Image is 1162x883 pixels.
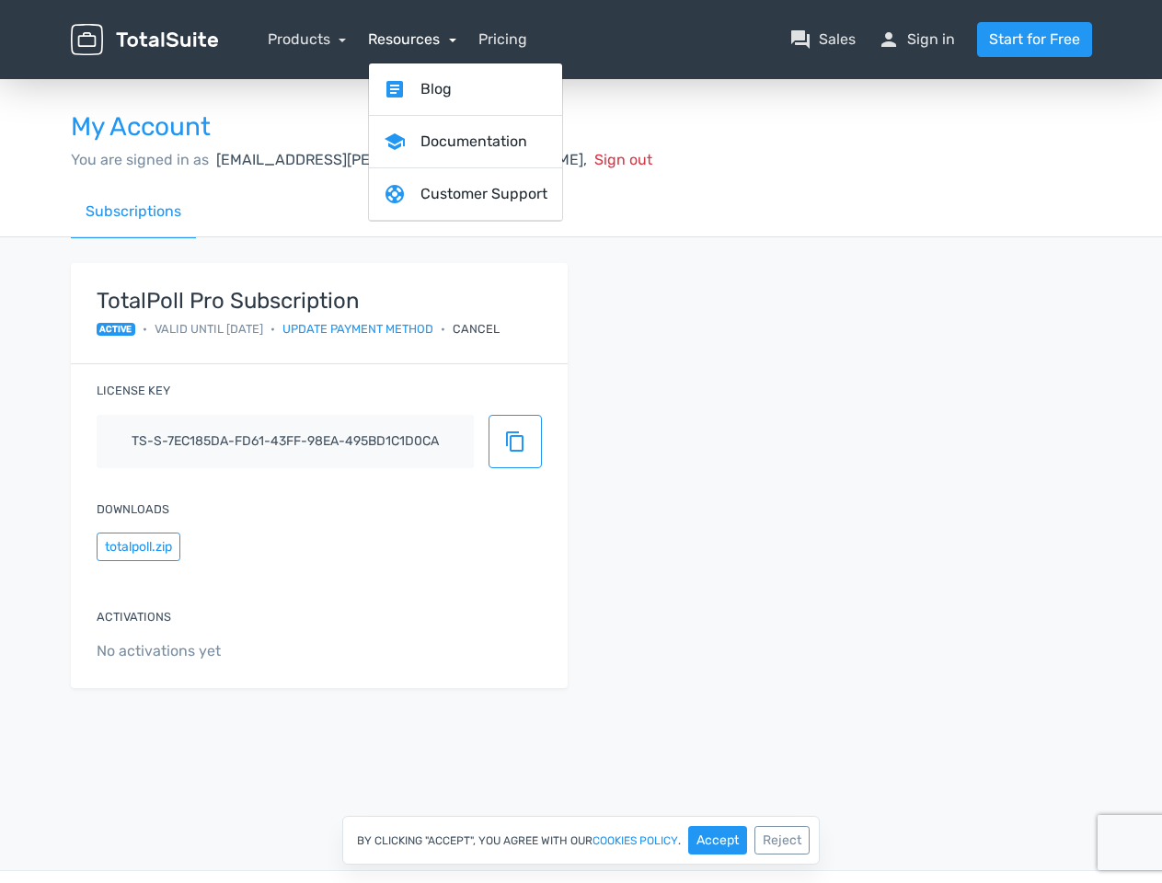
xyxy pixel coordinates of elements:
[97,382,170,399] label: License key
[97,323,136,336] span: active
[282,320,433,338] a: Update payment method
[97,289,500,313] strong: TotalPoll Pro Subscription
[441,320,445,338] span: •
[268,30,347,48] a: Products
[97,500,169,518] label: Downloads
[71,24,218,56] img: TotalSuite for WordPress
[71,186,196,238] a: Subscriptions
[342,816,820,865] div: By clicking "Accept", you agree with our .
[594,151,652,168] span: Sign out
[71,151,209,168] span: You are signed in as
[368,30,456,48] a: Resources
[369,63,562,116] a: articleBlog
[97,640,542,662] span: No activations yet
[688,826,747,854] button: Accept
[878,29,955,51] a: personSign in
[216,151,587,168] span: [EMAIL_ADDRESS][PERSON_NAME][DOMAIN_NAME],
[384,183,406,205] span: support
[754,826,810,854] button: Reject
[593,835,678,846] a: cookies policy
[71,113,1092,142] h3: My Account
[97,608,171,625] label: Activations
[384,131,406,153] span: school
[453,320,500,338] div: Cancel
[270,320,275,338] span: •
[155,320,263,338] span: Valid until [DATE]
[789,29,856,51] a: question_answerSales
[384,78,406,100] span: article
[489,415,542,468] button: content_copy
[478,29,527,51] a: Pricing
[878,29,900,51] span: person
[143,320,147,338] span: •
[504,430,526,453] span: content_copy
[97,533,180,561] button: totalpoll.zip
[369,116,562,168] a: schoolDocumentation
[977,22,1092,57] a: Start for Free
[369,168,562,221] a: supportCustomer Support
[789,29,811,51] span: question_answer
